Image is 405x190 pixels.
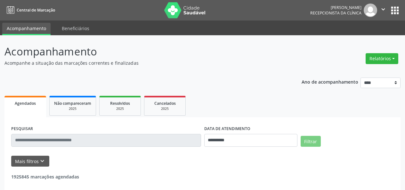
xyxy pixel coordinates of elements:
img: img [364,4,377,17]
span: Central de Marcação [17,7,55,13]
label: PESQUISAR [11,124,33,134]
strong: 1925845 marcações agendadas [11,174,79,180]
button: Mais filtroskeyboard_arrow_down [11,156,49,167]
div: 2025 [104,106,136,111]
i: keyboard_arrow_down [39,158,46,165]
a: Acompanhamento [2,23,51,35]
p: Ano de acompanhamento [302,78,358,86]
span: Agendados [15,101,36,106]
button: Filtrar [301,136,321,147]
label: DATA DE ATENDIMENTO [204,124,250,134]
span: Resolvidos [110,101,130,106]
a: Beneficiários [57,23,94,34]
span: Cancelados [154,101,176,106]
div: 2025 [149,106,181,111]
span: Recepcionista da clínica [310,10,361,16]
button: apps [389,5,401,16]
a: Central de Marcação [4,5,55,15]
div: [PERSON_NAME] [310,5,361,10]
i:  [380,6,387,13]
p: Acompanhamento [4,44,282,60]
button: Relatórios [366,53,398,64]
button:  [377,4,389,17]
p: Acompanhe a situação das marcações correntes e finalizadas [4,60,282,66]
span: Não compareceram [54,101,91,106]
div: 2025 [54,106,91,111]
